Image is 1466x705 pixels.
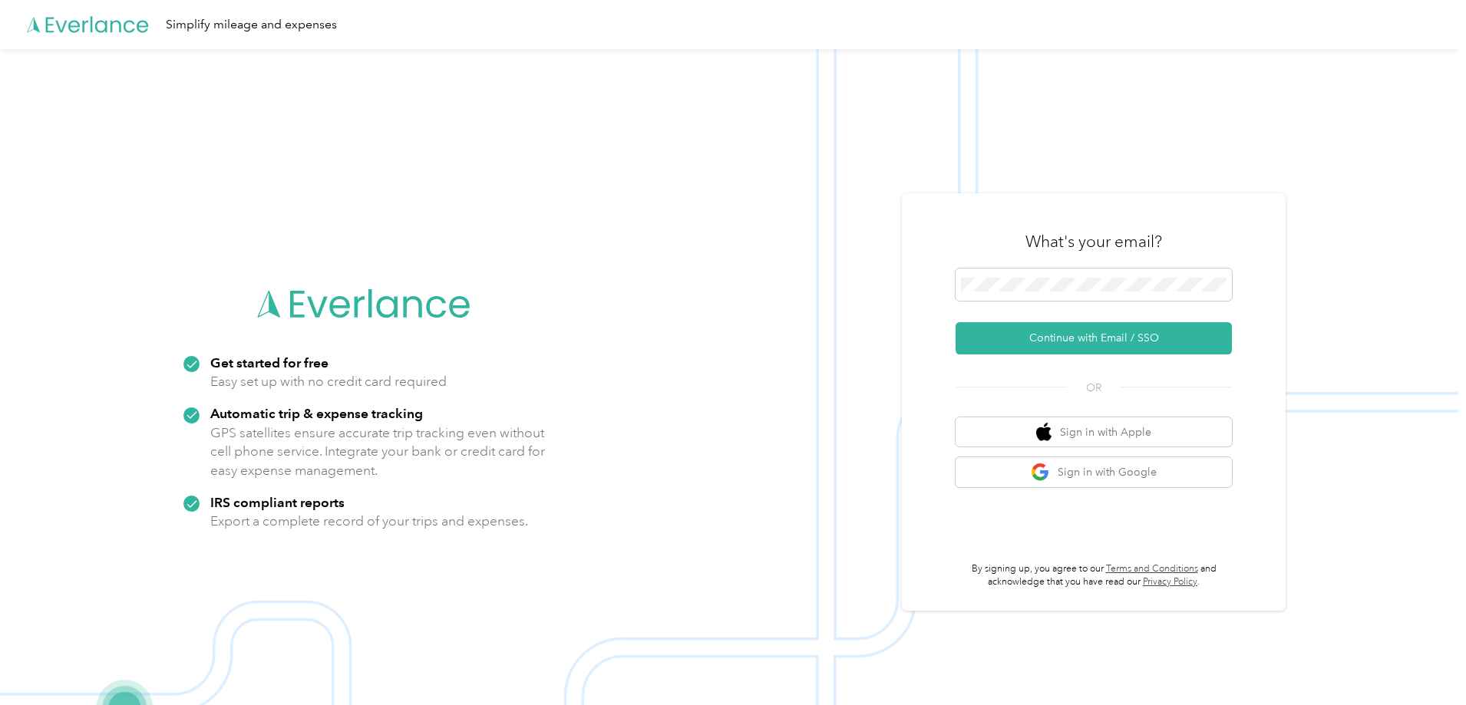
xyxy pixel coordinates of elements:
button: google logoSign in with Google [956,457,1232,487]
span: OR [1067,380,1121,396]
button: Continue with Email / SSO [956,322,1232,354]
p: Easy set up with no credit card required [210,372,447,391]
a: Terms and Conditions [1106,563,1198,575]
h3: What's your email? [1025,231,1162,252]
strong: Automatic trip & expense tracking [210,405,423,421]
img: google logo [1031,463,1050,482]
a: Privacy Policy [1143,576,1197,588]
strong: Get started for free [210,354,329,371]
img: apple logo [1036,423,1052,442]
button: apple logoSign in with Apple [956,417,1232,447]
div: Simplify mileage and expenses [166,15,337,35]
p: Export a complete record of your trips and expenses. [210,512,528,531]
p: GPS satellites ensure accurate trip tracking even without cell phone service. Integrate your bank... [210,423,546,480]
p: By signing up, you agree to our and acknowledge that you have read our . [956,562,1232,589]
strong: IRS compliant reports [210,494,345,510]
